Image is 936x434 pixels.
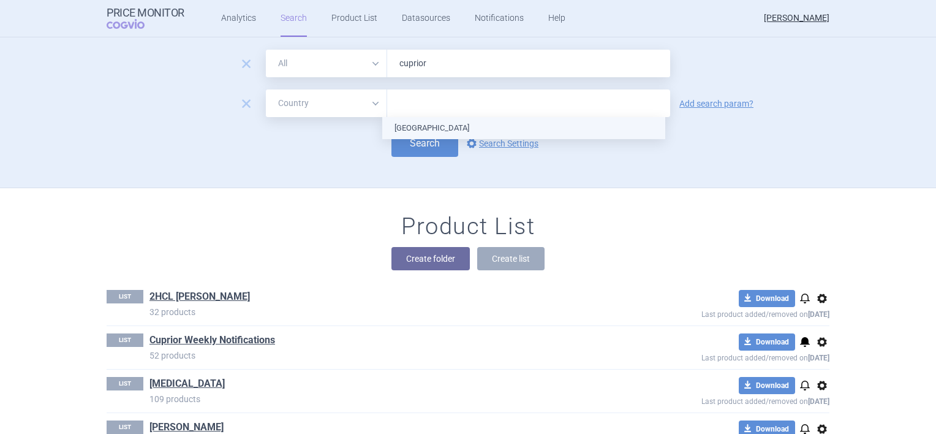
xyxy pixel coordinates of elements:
[808,397,829,406] strong: [DATE]
[149,377,225,390] a: [MEDICAL_DATA]
[613,394,829,406] p: Last product added/removed on
[382,117,665,139] li: [GEOGRAPHIC_DATA]
[739,333,795,351] button: Download
[149,333,275,347] a: Cuprior Weekly Notifications
[149,290,250,303] a: 2HCL [PERSON_NAME]
[107,333,143,347] p: LIST
[401,213,535,241] h1: Product List
[464,136,538,151] a: Search Settings
[808,310,829,319] strong: [DATE]
[107,421,143,434] p: LIST
[107,19,162,29] span: COGVIO
[613,307,829,319] p: Last product added/removed on
[149,393,613,405] p: 109 products
[149,421,224,434] a: [PERSON_NAME]
[391,129,458,157] button: Search
[613,351,829,362] p: Last product added/removed on
[107,290,143,303] p: LIST
[107,7,184,30] a: Price MonitorCOGVIO
[149,333,275,349] h1: Cuprior Weekly Notifications
[107,377,143,390] p: LIST
[149,290,250,306] h1: 2HCL John
[149,306,613,318] p: 32 products
[149,349,613,362] p: 52 products
[107,7,184,19] strong: Price Monitor
[391,247,470,270] button: Create folder
[739,290,795,307] button: Download
[679,99,753,108] a: Add search param?
[477,247,545,270] button: Create list
[808,354,829,362] strong: [DATE]
[149,377,225,393] h1: Isturisa
[739,377,795,394] button: Download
